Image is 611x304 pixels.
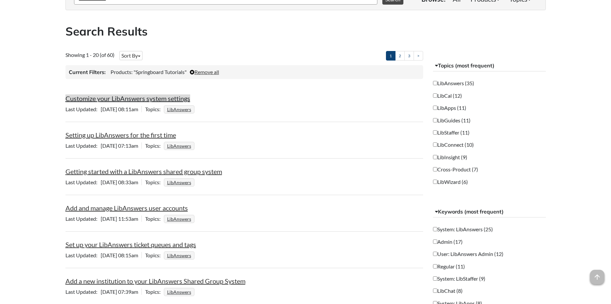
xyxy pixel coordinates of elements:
[164,106,196,112] ul: Topics
[166,251,192,260] a: LibAnswers
[134,69,187,75] span: "Springboard Tutorials"
[65,215,141,222] span: [DATE] 11:53am
[65,289,141,295] span: [DATE] 07:39am
[164,142,196,149] ul: Topics
[65,142,101,149] span: Last Updated
[395,51,405,61] a: 2
[164,179,196,185] ul: Topics
[166,105,192,114] a: LibAnswers
[145,215,164,222] span: Topics
[433,118,437,122] input: LibGuides (11)
[69,68,106,76] h3: Current Filters
[65,179,141,185] span: [DATE] 08:33am
[433,60,546,72] button: Topics (most frequent)
[164,289,196,295] ul: Topics
[433,289,437,293] input: LibChat (8)
[433,263,465,270] label: Regular (11)
[433,250,503,258] label: User: LibAnswers Admin (12)
[386,51,395,61] a: 1
[433,106,437,110] input: LibApps (11)
[433,167,437,171] input: Cross-Product (7)
[433,226,493,233] label: System: LibAnswers (25)
[65,23,546,39] h2: Search Results
[433,142,437,147] input: LibConnect (10)
[433,117,471,124] label: LibGuides (11)
[65,252,141,258] span: [DATE] 08:15am
[145,142,164,149] span: Topics
[433,227,437,231] input: System: LibAnswers (25)
[433,166,478,173] label: Cross-Product (7)
[65,52,115,58] span: Showing 1 - 20 (of 60)
[433,238,463,245] label: Admin (17)
[145,289,164,295] span: Topics
[119,51,142,60] button: Sort By
[164,252,196,258] ul: Topics
[65,142,141,149] span: [DATE] 07:13am
[145,179,164,185] span: Topics
[65,252,101,258] span: Last Updated
[166,287,192,297] a: LibAnswers
[166,214,192,224] a: LibAnswers
[65,106,101,112] span: Last Updated
[433,80,474,87] label: LibAnswers (35)
[433,178,468,186] label: LibWizard (6)
[65,94,190,102] a: Customize your LibAnswers system settings
[166,178,192,187] a: LibAnswers
[65,131,176,139] a: Setting up LibAnswers for the first time
[145,252,164,258] span: Topics
[164,215,196,222] ul: Topics
[590,270,604,278] a: arrow_upward
[590,270,604,284] span: arrow_upward
[65,241,196,248] a: Set up your LibAnswers ticket queues and tags
[433,155,437,159] input: LibInsight (9)
[414,51,423,61] a: >
[166,141,192,151] a: LibAnswers
[433,275,485,282] label: System: LibStaffer (9)
[65,204,188,212] a: Add and manage LibAnswers user accounts
[433,130,437,135] input: LibStaffer (11)
[433,287,463,294] label: LibChat (8)
[433,252,437,256] input: User: LibAnswers Admin (12)
[65,277,245,285] a: Add a new institution to your LibAnswers Shared Group System
[111,69,133,75] span: Products:
[433,104,466,112] label: LibApps (11)
[65,215,101,222] span: Last Updated
[145,106,164,112] span: Topics
[433,93,437,98] input: LibCal (12)
[190,69,219,75] a: Remove all
[433,264,437,268] input: Regular (11)
[433,81,437,85] input: LibAnswers (35)
[65,167,222,175] a: Getting started with a LibAnswers shared group system
[433,180,437,184] input: LibWizard (6)
[433,92,462,99] label: LibCal (12)
[386,51,423,61] ul: Pagination of search results
[65,289,101,295] span: Last Updated
[433,276,437,281] input: System: LibStaffer (9)
[65,179,101,185] span: Last Updated
[433,240,437,244] input: Admin (17)
[433,154,467,161] label: LibInsight (9)
[433,129,470,136] label: LibStaffer (11)
[65,106,141,112] span: [DATE] 08:11am
[433,206,546,218] button: Keywords (most frequent)
[433,141,474,148] label: LibConnect (10)
[404,51,414,61] a: 3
